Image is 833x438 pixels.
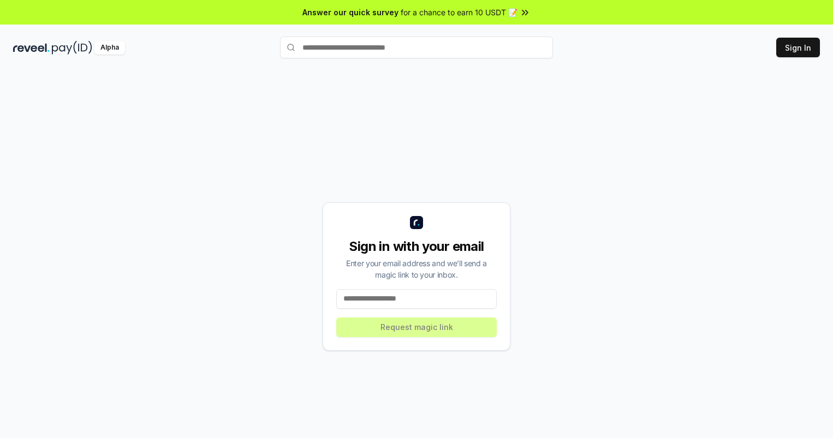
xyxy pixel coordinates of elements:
img: reveel_dark [13,41,50,55]
img: pay_id [52,41,92,55]
span: for a chance to earn 10 USDT 📝 [401,7,517,18]
span: Answer our quick survey [302,7,398,18]
div: Alpha [94,41,125,55]
img: logo_small [410,216,423,229]
button: Sign In [776,38,820,57]
div: Sign in with your email [336,238,497,255]
div: Enter your email address and we’ll send a magic link to your inbox. [336,257,497,280]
